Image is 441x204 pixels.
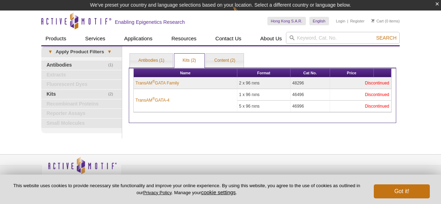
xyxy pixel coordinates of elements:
[135,97,169,103] a: TransAM®GATA-4
[256,32,286,45] a: About Us
[267,17,306,25] a: Hong Kong S.A.R.
[108,90,117,99] span: (2)
[350,19,364,23] a: Register
[330,69,374,77] th: Price
[130,54,173,68] a: Antibodies (1)
[290,77,330,89] td: 48296
[45,49,56,55] span: ▾
[290,89,330,101] td: 46496
[233,5,251,22] img: Change Here
[330,77,392,89] td: Discontinued
[11,183,362,196] p: This website uses cookies to provide necessary site functionality and improve your online experie...
[290,69,330,77] th: Cat No.
[237,89,290,101] td: 1 x 96 rxns
[376,35,397,41] span: Search
[237,69,290,77] th: Format
[371,19,384,23] a: Cart
[201,189,236,195] button: cookie settings
[135,80,179,86] a: TransAM®GATA Family
[336,19,345,23] a: Login
[41,109,122,118] a: Reporter Assays
[371,19,374,22] img: Your Cart
[374,184,430,198] button: Got it!
[81,32,110,45] a: Services
[108,61,117,70] span: (1)
[143,190,171,195] a: Privacy Policy
[371,17,400,25] li: (0 items)
[41,80,122,89] a: Fluorescent Dyes
[152,97,155,101] sup: ®
[152,80,155,83] sup: ®
[104,49,115,55] span: ▾
[321,167,374,182] table: Click to Verify - This site chose Symantec SSL for secure e-commerce and confidential communicati...
[174,54,204,68] a: Kits (2)
[167,32,201,45] a: Resources
[237,77,290,89] td: 2 x 96 rxns
[330,89,392,101] td: Discontinued
[309,17,329,25] a: English
[41,32,70,45] a: Products
[41,119,122,128] a: Small Molecules
[330,101,392,112] td: Discontinued
[41,155,122,183] img: Active Motif,
[181,174,248,180] h4: Epigenetic News
[41,61,122,70] a: (1)Antibodies
[41,90,122,99] a: (2)Kits
[125,173,153,183] a: Privacy Policy
[237,101,290,112] td: 5 x 96 rxns
[41,46,122,57] a: ▾Apply Product Filters▾
[286,32,400,44] input: Keyword, Cat. No.
[374,35,399,41] button: Search
[134,69,237,77] th: Name
[206,54,244,68] a: Content (2)
[211,32,245,45] a: Contact Us
[41,100,122,109] a: Recombinant Proteins
[115,19,185,25] h2: Enabling Epigenetics Research
[347,17,348,25] li: |
[290,101,330,112] td: 46996
[251,174,318,180] h4: Technical Downloads
[41,70,122,80] a: Extracts
[120,32,157,45] a: Applications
